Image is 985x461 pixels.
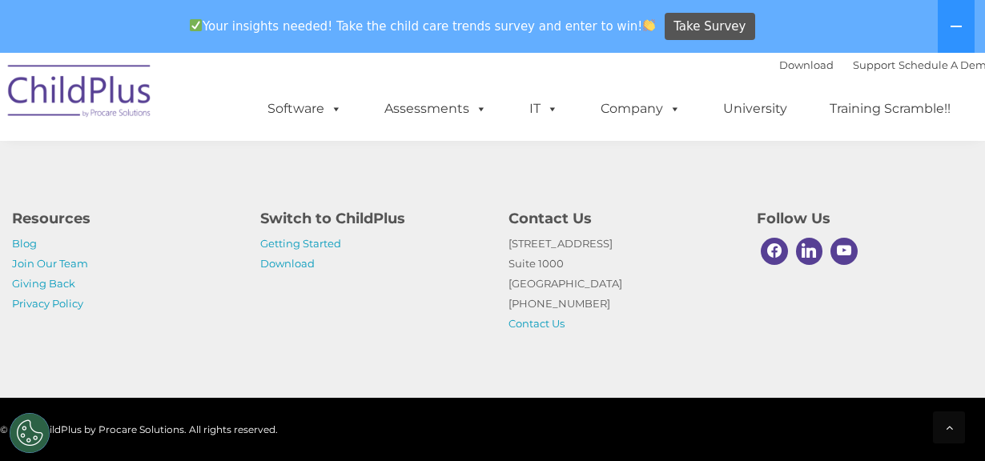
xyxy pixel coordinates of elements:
p: [STREET_ADDRESS] Suite 1000 [GEOGRAPHIC_DATA] [PHONE_NUMBER] [509,234,733,334]
a: Company [585,93,697,125]
span: Last name [220,106,269,118]
a: Software [251,93,358,125]
a: Giving Back [12,277,75,290]
a: University [707,93,803,125]
a: Training Scramble!! [814,93,967,125]
h4: Resources [12,207,236,230]
a: Linkedin [792,234,827,269]
a: Join Our Team [12,257,88,270]
h4: Contact Us [509,207,733,230]
a: IT [513,93,574,125]
span: Phone number [220,171,288,183]
span: Your insights needed! Take the child care trends survey and enter to win! [183,10,662,42]
span: Take Survey [673,13,746,41]
a: Privacy Policy [12,297,83,310]
img: 👏 [643,19,655,31]
a: Youtube [826,234,862,269]
a: Facebook [757,234,792,269]
a: Download [260,257,315,270]
h4: Follow Us [757,207,981,230]
a: Support [853,58,895,71]
a: Take Survey [665,13,755,41]
button: Cookies Settings [10,413,50,453]
a: Getting Started [260,237,341,250]
img: ✅ [190,19,202,31]
h4: Switch to ChildPlus [260,207,484,230]
a: Blog [12,237,37,250]
a: Assessments [368,93,503,125]
a: Download [779,58,834,71]
a: Contact Us [509,317,565,330]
